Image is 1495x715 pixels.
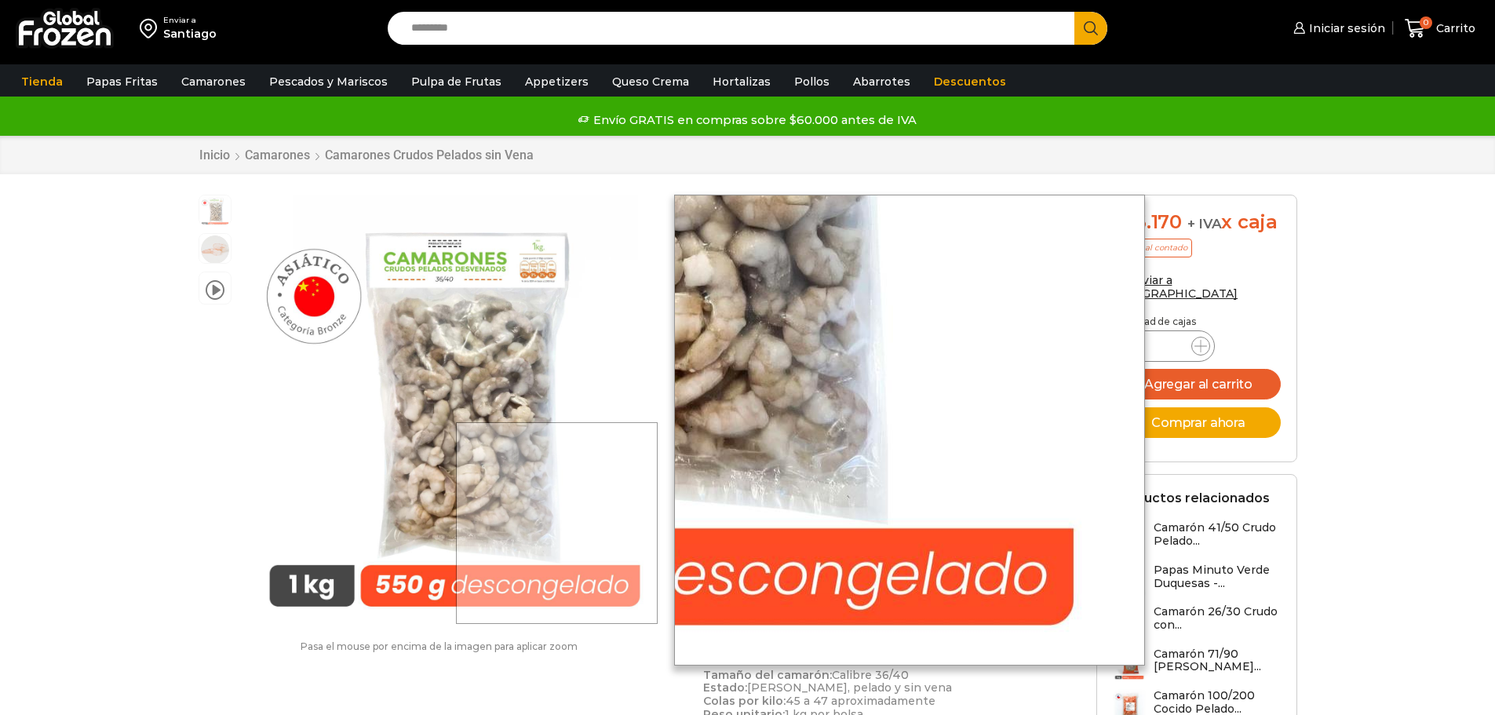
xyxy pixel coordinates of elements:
span: Iniciar sesión [1305,20,1385,36]
nav: Breadcrumb [199,148,534,162]
a: Inicio [199,148,231,162]
strong: Colas por kilo: [703,694,786,708]
a: Abarrotes [845,67,918,97]
h3: Papas Minuto Verde Duquesas -... [1154,564,1281,590]
a: Camarón 71/90 [PERSON_NAME]... [1113,648,1281,681]
p: Cantidad de cajas [1113,316,1281,327]
h2: Productos relacionados [1113,491,1270,505]
span: Carrito [1432,20,1475,36]
a: Pollos [786,67,837,97]
input: Product quantity [1149,335,1179,357]
a: Camarones [244,148,311,162]
a: Pescados y Mariscos [261,67,396,97]
img: address-field-icon.svg [140,15,163,42]
button: Search button [1074,12,1107,45]
p: Pasa el mouse por encima de la imagen para aplicar zoom [199,641,680,652]
strong: Tamaño del camarón: [703,668,832,682]
span: 0 [1420,16,1432,29]
span: Camaron 36/40 RPD Bronze [199,195,231,227]
a: Enviar a [GEOGRAPHIC_DATA] [1113,273,1238,301]
a: Tienda [13,67,71,97]
div: Santiago [163,26,217,42]
a: Papas Minuto Verde Duquesas -... [1113,564,1281,597]
a: Papas Fritas [78,67,166,97]
div: x caja [1113,211,1281,234]
a: 0 Carrito [1401,10,1479,47]
h3: Camarón 26/30 Crudo con... [1154,605,1281,632]
h3: Camarón 71/90 [PERSON_NAME]... [1154,648,1281,674]
h3: Camarón 41/50 Crudo Pelado... [1154,521,1281,548]
a: Hortalizas [705,67,778,97]
bdi: 56.170 [1113,210,1182,233]
a: Queso Crema [604,67,697,97]
div: Enviar a [163,15,217,26]
p: Precio al contado [1113,239,1192,257]
a: Camarón 26/30 Crudo con... [1113,605,1281,639]
a: Camarones Crudos Pelados sin Vena [324,148,534,162]
a: Pulpa de Frutas [403,67,509,97]
a: Appetizers [517,67,596,97]
a: Camarón 41/50 Crudo Pelado... [1113,521,1281,555]
span: 36/40 rpd bronze [199,234,231,265]
a: Iniciar sesión [1289,13,1385,44]
span: + IVA [1187,216,1222,232]
a: Camarones [173,67,253,97]
strong: Estado: [703,680,747,695]
button: Comprar ahora [1113,407,1281,438]
button: Agregar al carrito [1113,369,1281,399]
a: Descuentos [926,67,1014,97]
